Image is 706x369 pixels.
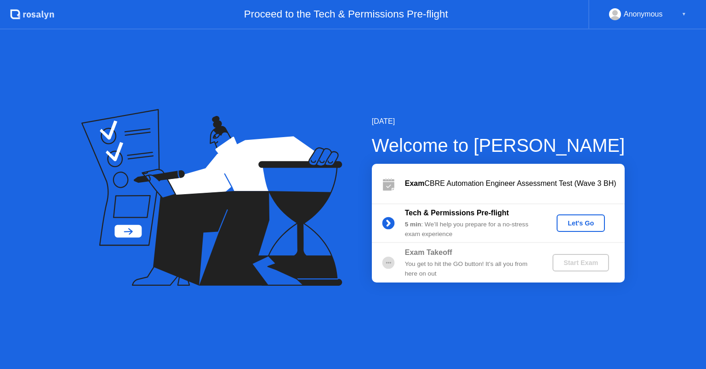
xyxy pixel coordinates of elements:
div: Anonymous [624,8,663,20]
b: 5 min [405,221,421,228]
div: Let's Go [560,219,601,227]
b: Exam [405,179,425,187]
div: Start Exam [556,259,605,266]
b: Tech & Permissions Pre-flight [405,209,509,217]
div: [DATE] [372,116,625,127]
button: Start Exam [552,254,609,271]
div: : We’ll help you prepare for a no-stress exam experience [405,220,537,239]
div: CBRE Automation Engineer Assessment Test (Wave 3 BH) [405,178,625,189]
div: ▼ [682,8,686,20]
div: Welcome to [PERSON_NAME] [372,132,625,159]
div: You get to hit the GO button! It’s all you from here on out [405,259,537,278]
button: Let's Go [557,214,605,232]
b: Exam Takeoff [405,248,452,256]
